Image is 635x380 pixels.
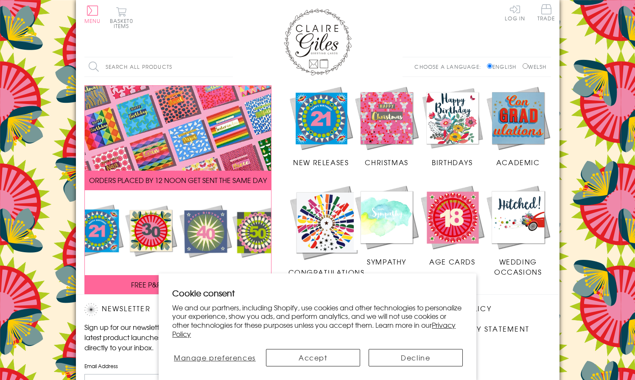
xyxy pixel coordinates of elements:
[224,57,233,76] input: Search
[288,184,365,277] a: Congratulations
[523,63,547,70] label: Welsh
[429,256,475,267] span: Age Cards
[494,256,542,277] span: Wedding Occasions
[485,85,551,168] a: Academic
[172,303,463,338] p: We and our partners, including Shopify, use cookies and other technologies to personalize your ex...
[537,4,555,23] a: Trade
[485,184,551,277] a: Wedding Occasions
[174,352,256,363] span: Manage preferences
[487,63,492,69] input: English
[505,4,525,21] a: Log In
[369,349,463,366] button: Decline
[523,63,528,69] input: Welsh
[110,7,133,28] button: Basket0 items
[293,157,349,167] span: New Releases
[354,85,420,168] a: Christmas
[172,287,463,299] h2: Cookie consent
[367,256,406,267] span: Sympathy
[84,17,101,25] span: Menu
[354,184,420,267] a: Sympathy
[424,324,529,335] a: Accessibility Statement
[84,57,233,76] input: Search all products
[84,362,229,370] label: Email Address
[420,85,485,168] a: Birthdays
[84,6,101,23] button: Menu
[288,267,365,277] span: Congratulations
[420,184,485,267] a: Age Cards
[84,303,229,316] h2: Newsletter
[172,349,257,366] button: Manage preferences
[432,157,473,167] span: Birthdays
[89,175,267,185] span: ORDERS PLACED BY 12 NOON GET SENT THE SAME DAY
[414,63,485,70] p: Choose a language:
[84,322,229,352] p: Sign up for our newsletter to receive the latest product launches, news and offers directly to yo...
[288,85,354,168] a: New Releases
[365,157,408,167] span: Christmas
[172,320,456,339] a: Privacy Policy
[131,279,224,290] span: FREE P&P ON ALL UK ORDERS
[487,63,520,70] label: English
[496,157,540,167] span: Academic
[114,17,133,30] span: 0 items
[284,8,352,76] img: Claire Giles Greetings Cards
[537,4,555,21] span: Trade
[266,349,360,366] button: Accept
